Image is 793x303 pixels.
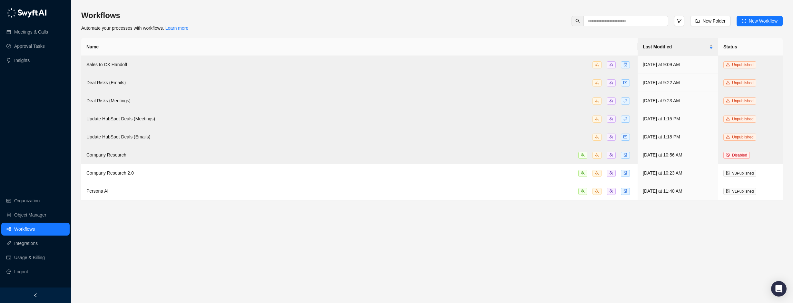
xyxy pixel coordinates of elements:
[638,74,718,92] td: [DATE] at 9:22 AM
[14,54,30,67] a: Insights
[14,40,45,53] a: Approval Tasks
[595,81,599,85] span: team
[86,152,126,157] span: Company Research
[595,189,599,193] span: team
[81,38,638,56] th: Name
[638,182,718,200] td: [DATE] at 11:40 AM
[638,164,718,182] td: [DATE] at 10:23 AM
[581,171,585,175] span: team
[609,63,613,66] span: team
[33,293,38,298] span: left
[86,80,126,85] span: Deal Risks (Emails)
[732,117,754,121] span: Unpublished
[638,92,718,110] td: [DATE] at 9:23 AM
[732,189,754,194] span: V 1 Published
[726,189,730,193] span: file-done
[726,99,730,103] span: warning
[581,153,585,157] span: team
[726,171,730,175] span: file-done
[690,16,731,26] button: New Folder
[623,189,627,193] span: file-done
[623,117,627,121] span: phone
[732,171,754,176] span: V 3 Published
[726,81,730,85] span: warning
[14,25,48,38] a: Meetings & Calls
[677,18,682,24] span: filter
[595,117,599,121] span: team
[638,110,718,128] td: [DATE] at 1:15 PM
[609,153,613,157] span: team
[86,62,127,67] span: Sales to CX Handoff
[575,19,580,23] span: search
[623,81,627,85] span: mail
[14,223,35,236] a: Workflows
[609,81,613,85] span: team
[14,194,40,207] a: Organization
[14,208,46,221] a: Object Manager
[595,135,599,139] span: team
[165,25,189,31] a: Learn more
[732,81,754,85] span: Unpublished
[86,134,150,139] span: Update HubSpot Deals (Emails)
[609,117,613,121] span: team
[732,99,754,103] span: Unpublished
[81,10,188,21] h3: Workflows
[6,269,11,274] span: logout
[732,153,747,157] span: Disabled
[726,153,730,157] span: stop
[732,135,754,139] span: Unpublished
[702,17,726,25] span: New Folder
[86,188,109,194] span: Persona AI
[623,153,627,157] span: file-sync
[86,170,134,176] span: Company Research 2.0
[609,99,613,103] span: team
[81,25,188,31] span: Automate your processes with workflows.
[638,146,718,164] td: [DATE] at 10:56 AM
[14,237,38,250] a: Integrations
[732,63,754,67] span: Unpublished
[14,265,28,278] span: Logout
[638,128,718,146] td: [DATE] at 1:18 PM
[609,189,613,193] span: team
[737,16,783,26] button: New Workflow
[86,116,155,121] span: Update HubSpot Deals (Meetings)
[595,99,599,103] span: team
[771,281,787,297] div: Open Intercom Messenger
[581,189,585,193] span: team
[623,135,627,139] span: mail
[623,171,627,175] span: file-sync
[595,63,599,66] span: team
[726,135,730,139] span: warning
[742,19,746,23] span: plus-circle
[609,135,613,139] span: team
[643,43,708,50] span: Last Modified
[623,99,627,103] span: phone
[718,38,783,56] th: Status
[623,63,627,66] span: file-sync
[609,171,613,175] span: team
[726,117,730,121] span: warning
[14,251,45,264] a: Usage & Billing
[86,98,131,103] span: Deal Risks (Meetings)
[749,17,778,25] span: New Workflow
[638,56,718,74] td: [DATE] at 9:09 AM
[6,8,47,18] img: logo-05li4sbe.png
[695,19,700,23] span: folder-add
[595,171,599,175] span: team
[726,63,730,66] span: warning
[595,153,599,157] span: team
